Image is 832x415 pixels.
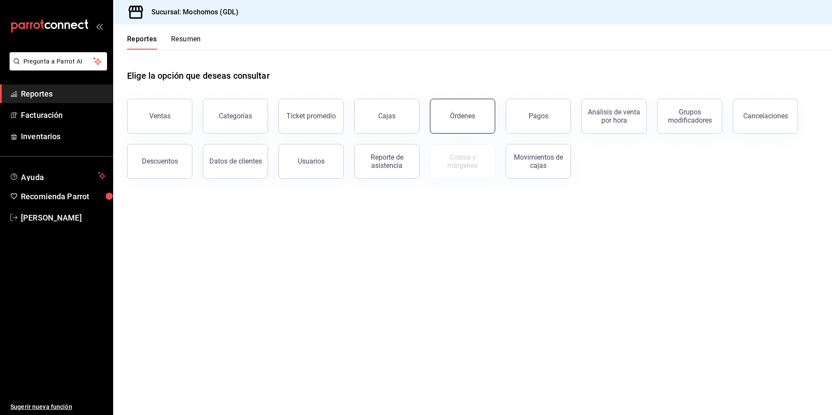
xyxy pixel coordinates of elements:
div: Cajas [378,111,396,121]
div: Cancelaciones [743,112,788,120]
button: Grupos modificadores [657,99,722,134]
span: Ayuda [21,171,94,181]
div: Descuentos [142,157,178,165]
button: open_drawer_menu [96,23,103,30]
button: Cancelaciones [733,99,798,134]
div: Análisis de venta por hora [587,108,641,124]
div: Datos de clientes [209,157,262,165]
button: Resumen [171,35,201,50]
div: Grupos modificadores [663,108,717,124]
h3: Sucursal: Mochomos (GDL) [144,7,238,17]
button: Análisis de venta por hora [581,99,647,134]
a: Cajas [354,99,419,134]
div: navigation tabs [127,35,201,50]
button: Categorías [203,99,268,134]
div: Pagos [529,112,548,120]
button: Reporte de asistencia [354,144,419,179]
button: Movimientos de cajas [506,144,571,179]
span: Facturación [21,109,106,121]
div: Costos y márgenes [436,153,490,170]
div: Ventas [149,112,171,120]
button: Contrata inventarios para ver este reporte [430,144,495,179]
span: Recomienda Parrot [21,191,106,202]
h1: Elige la opción que deseas consultar [127,69,270,82]
div: Ticket promedio [286,112,336,120]
button: Ticket promedio [278,99,344,134]
span: Inventarios [21,131,106,142]
button: Pregunta a Parrot AI [10,52,107,70]
div: Órdenes [450,112,475,120]
div: Reporte de asistencia [360,153,414,170]
span: Reportes [21,88,106,100]
span: [PERSON_NAME] [21,212,106,224]
div: Categorías [219,112,252,120]
div: Movimientos de cajas [511,153,565,170]
div: Usuarios [298,157,325,165]
button: Pagos [506,99,571,134]
button: Datos de clientes [203,144,268,179]
button: Ventas [127,99,192,134]
button: Descuentos [127,144,192,179]
span: Sugerir nueva función [10,402,106,412]
button: Usuarios [278,144,344,179]
span: Pregunta a Parrot AI [23,57,94,66]
button: Reportes [127,35,157,50]
a: Pregunta a Parrot AI [6,63,107,72]
button: Órdenes [430,99,495,134]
